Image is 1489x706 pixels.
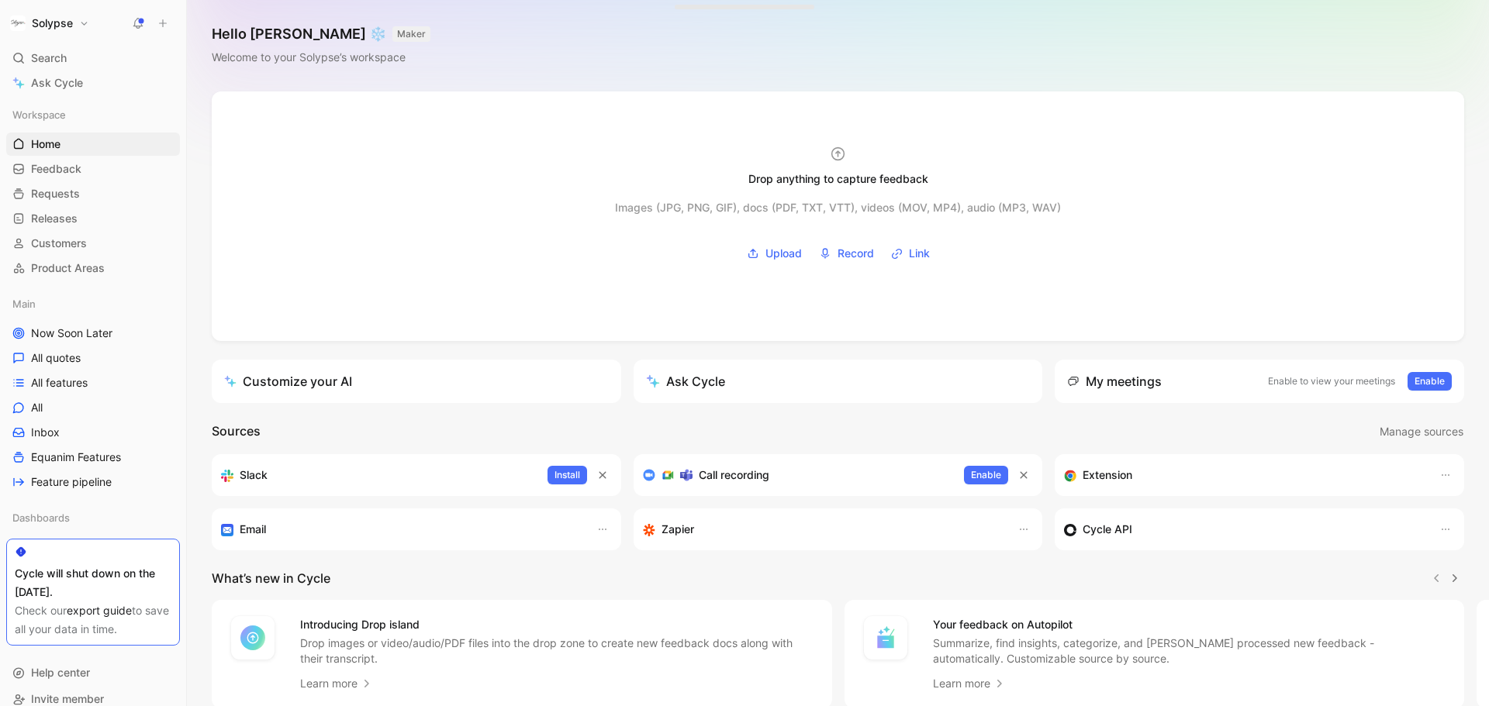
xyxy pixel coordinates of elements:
[15,601,171,639] div: Check our to save all your data in time.
[221,520,581,539] div: Forward emails to your feedback inbox
[1379,422,1464,442] button: Manage sources
[31,49,67,67] span: Search
[31,136,60,152] span: Home
[6,421,180,444] a: Inbox
[31,350,81,366] span: All quotes
[554,467,580,483] span: Install
[6,157,180,181] a: Feedback
[300,615,814,634] h4: Introducing Drop island
[300,674,373,693] a: Learn more
[548,466,587,484] button: Install
[31,666,90,679] span: Help center
[1268,374,1395,389] p: Enable to view your meetings
[6,103,180,126] div: Workspace
[634,360,1043,403] button: Ask Cycle
[6,182,180,205] a: Requests
[32,16,73,30] h1: Solypse
[31,400,43,415] span: All
[240,520,266,539] h3: Email
[6,46,180,70] div: Search
[886,242,935,265] button: Link
[1380,422,1463,441] span: Manage sources
[6,133,180,156] a: Home
[6,346,180,370] a: All quotes
[15,564,171,601] div: Cycle will shut down on the [DATE].
[6,661,180,684] div: Help center
[67,604,132,617] a: export guide
[748,170,928,188] div: Drop anything to capture feedback
[31,692,104,705] span: Invite member
[662,520,694,539] h3: Zapier
[224,372,352,391] div: Customize your AI
[212,48,430,67] div: Welcome to your Solypse’s workspace
[1083,520,1132,539] h3: Cycle API
[31,449,121,465] span: Equanim Features
[212,422,261,442] h2: Sources
[765,244,802,263] span: Upload
[31,74,83,92] span: Ask Cycle
[741,242,807,265] button: Upload
[6,506,180,529] div: Dashboards
[31,474,112,490] span: Feature pipeline
[31,325,112,341] span: Now Soon Later
[615,198,1061,217] div: Images (JPG, PNG, GIF), docs (PDF, TXT, VTT), videos (MOV, MP4), audio (MP3, WAV)
[212,25,430,43] h1: Hello [PERSON_NAME] ❄️
[6,292,180,315] div: Main
[1064,466,1424,484] div: Capture feedback from anywhere on the web
[933,674,1006,693] a: Learn more
[212,360,621,403] a: Customize your AI
[838,244,874,263] span: Record
[6,322,180,345] a: Now Soon Later
[933,615,1446,634] h4: Your feedback on Autopilot
[12,107,66,122] span: Workspace
[6,207,180,230] a: Releases
[240,466,268,484] h3: Slack
[31,161,81,177] span: Feedback
[10,15,26,31] img: Solypse
[221,466,535,484] div: Sync your customers, send feedback and get updates in Slack
[1083,466,1132,484] h3: Extension
[933,635,1446,666] p: Summarize, find insights, categorize, and [PERSON_NAME] processed new feedback - automatically. C...
[964,466,1008,484] button: Enable
[212,569,330,587] h2: What’s new in Cycle
[6,446,180,469] a: Equanim Features
[31,236,87,251] span: Customers
[6,232,180,255] a: Customers
[31,260,105,276] span: Product Areas
[1067,372,1162,391] div: My meetings
[6,12,93,34] button: SolypseSolypse
[12,510,70,525] span: Dashboards
[1064,520,1424,539] div: Sync customers & send feedback from custom sources. Get inspired by our favorite use case
[6,71,180,95] a: Ask Cycle
[6,257,180,280] a: Product Areas
[6,396,180,419] a: All
[6,506,180,534] div: Dashboards
[699,466,769,484] h3: Call recording
[909,244,930,263] span: Link
[814,242,879,265] button: Record
[1408,372,1452,391] button: Enable
[31,375,88,391] span: All features
[646,372,725,391] div: Ask Cycle
[31,211,78,226] span: Releases
[643,466,952,484] div: Record & transcribe meetings from Zoom, Meet & Teams.
[6,470,180,494] a: Feature pipeline
[6,292,180,494] div: MainNow Soon LaterAll quotesAll featuresAllInboxEquanim FeaturesFeature pipeline
[971,467,1001,483] span: Enable
[6,371,180,394] a: All features
[1415,374,1445,389] span: Enable
[12,296,36,312] span: Main
[300,635,814,666] p: Drop images or video/audio/PDF files into the drop zone to create new feedback docs along with th...
[31,186,80,201] span: Requests
[643,520,1003,539] div: Capture feedback from thousands of sources with Zapier (survey results, recordings, sheets, etc).
[31,425,60,440] span: Inbox
[392,26,430,42] button: MAKER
